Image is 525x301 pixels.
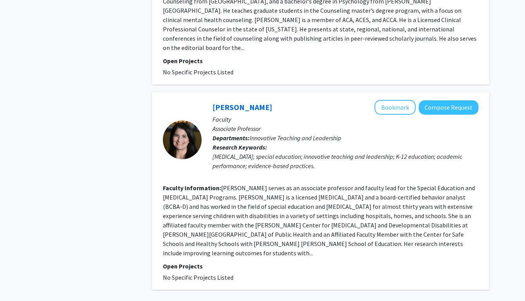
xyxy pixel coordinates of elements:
[212,152,478,170] div: [MEDICAL_DATA]; special education; innovative teaching and leadership; K-12 education; academic p...
[375,100,416,115] button: Add Tamara Marder to Bookmarks
[419,100,478,115] button: Compose Request to Tamara Marder
[212,124,478,133] p: Associate Professor
[212,115,478,124] p: Faculty
[163,184,475,257] fg-read-more: [PERSON_NAME] serves as an associate professor and faculty lead for the Special Education and [ME...
[163,56,478,65] p: Open Projects
[163,184,221,192] b: Faculty Information:
[212,134,250,142] b: Departments:
[163,273,233,281] span: No Specific Projects Listed
[212,102,272,112] a: [PERSON_NAME]
[163,68,233,76] span: No Specific Projects Listed
[163,261,478,271] p: Open Projects
[6,266,33,295] iframe: Chat
[250,134,341,142] span: Innovative Teaching and Leadership
[212,143,267,151] b: Research Keywords:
